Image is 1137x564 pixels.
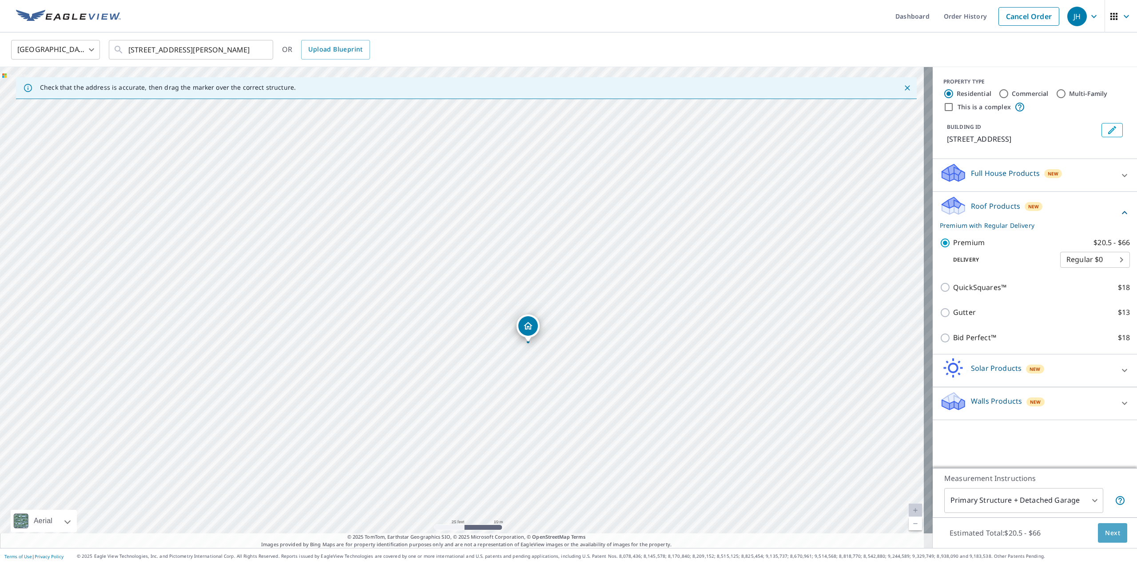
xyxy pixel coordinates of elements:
p: Full House Products [971,168,1040,179]
a: Terms of Use [4,553,32,560]
span: New [1030,398,1041,405]
div: PROPERTY TYPE [943,78,1126,86]
span: Upload Blueprint [308,44,362,55]
img: EV Logo [16,10,121,23]
p: [STREET_ADDRESS] [947,134,1098,144]
label: Multi-Family [1069,89,1108,98]
p: Gutter [953,307,976,318]
p: $18 [1118,332,1130,343]
div: Roof ProductsNewPremium with Regular Delivery [940,195,1130,230]
a: Current Level 20, Zoom In Disabled [909,504,922,517]
div: Dropped pin, building 1, Residential property, 2212 Blueberry Dr Elkton, VA 22827 [517,314,540,342]
p: Measurement Instructions [944,473,1125,484]
div: [GEOGRAPHIC_DATA] [11,37,100,62]
button: Close [902,82,913,94]
div: Solar ProductsNew [940,358,1130,383]
p: BUILDING ID [947,123,981,131]
p: Delivery [940,256,1060,264]
p: Premium [953,237,985,248]
a: Terms [571,533,586,540]
div: OR [282,40,370,60]
a: Upload Blueprint [301,40,370,60]
label: This is a complex [958,103,1011,111]
div: Aerial [31,510,55,532]
span: © 2025 TomTom, Earthstar Geographics SIO, © 2025 Microsoft Corporation, © [347,533,586,541]
p: Solar Products [971,363,1022,373]
p: | [4,554,64,559]
p: QuickSquares™ [953,282,1006,293]
button: Next [1098,523,1127,543]
p: $18 [1118,282,1130,293]
div: Full House ProductsNew [940,163,1130,188]
span: Your report will include the primary structure and a detached garage if one exists. [1115,495,1125,506]
label: Commercial [1012,89,1049,98]
div: Aerial [11,510,77,532]
span: New [1030,365,1041,373]
p: Check that the address is accurate, then drag the marker over the correct structure. [40,83,296,91]
button: Edit building 1 [1101,123,1123,137]
span: New [1048,170,1059,177]
p: $20.5 - $66 [1093,237,1130,248]
a: Privacy Policy [35,553,64,560]
a: OpenStreetMap [532,533,569,540]
p: © 2025 Eagle View Technologies, Inc. and Pictometry International Corp. All Rights Reserved. Repo... [77,553,1133,560]
p: Premium with Regular Delivery [940,221,1119,230]
div: Walls ProductsNew [940,391,1130,416]
a: Cancel Order [998,7,1059,26]
div: Primary Structure + Detached Garage [944,488,1103,513]
input: Search by address or latitude-longitude [128,37,255,62]
a: Current Level 20, Zoom Out [909,517,922,530]
span: New [1028,203,1039,210]
p: Bid Perfect™ [953,332,996,343]
p: Roof Products [971,201,1020,211]
p: Estimated Total: $20.5 - $66 [942,523,1048,543]
div: Regular $0 [1060,247,1130,272]
label: Residential [957,89,991,98]
p: Walls Products [971,396,1022,406]
span: Next [1105,528,1120,539]
div: JH [1067,7,1087,26]
p: $13 [1118,307,1130,318]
